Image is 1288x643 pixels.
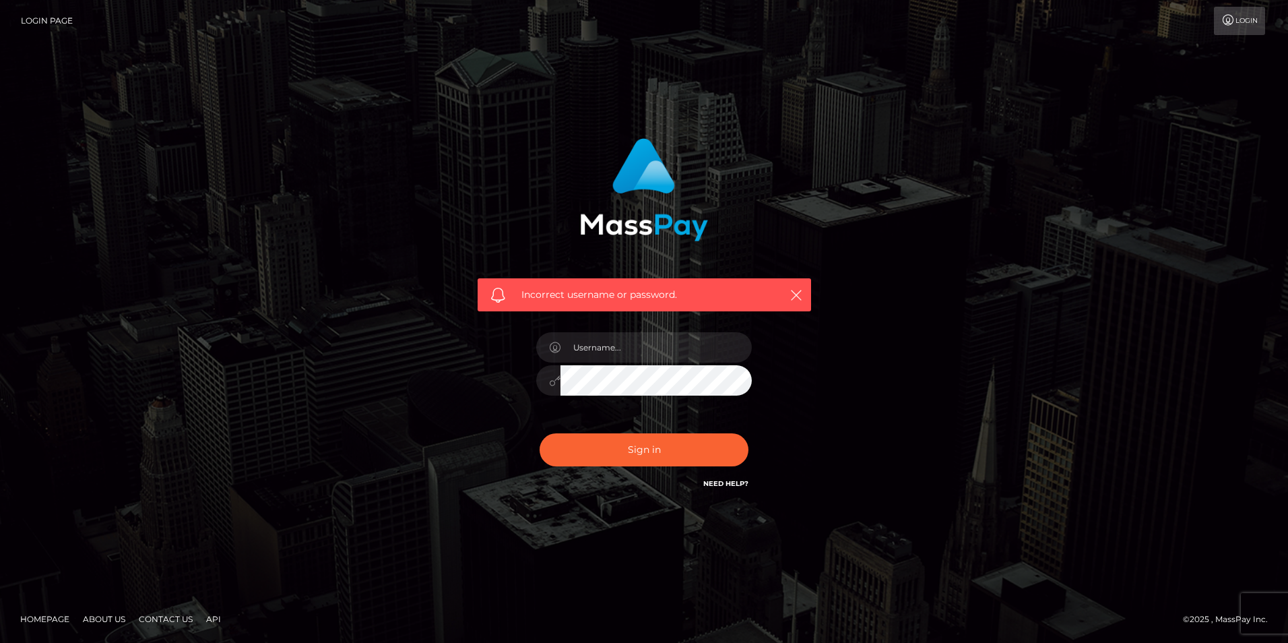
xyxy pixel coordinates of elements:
span: Incorrect username or password. [521,288,767,302]
img: MassPay Login [580,138,708,241]
input: Username... [560,332,752,363]
button: Sign in [540,433,748,466]
a: Contact Us [133,609,198,630]
a: Homepage [15,609,75,630]
a: API [201,609,226,630]
a: About Us [77,609,131,630]
a: Login [1214,7,1265,35]
div: © 2025 , MassPay Inc. [1183,612,1278,627]
a: Need Help? [703,479,748,488]
a: Login Page [21,7,73,35]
